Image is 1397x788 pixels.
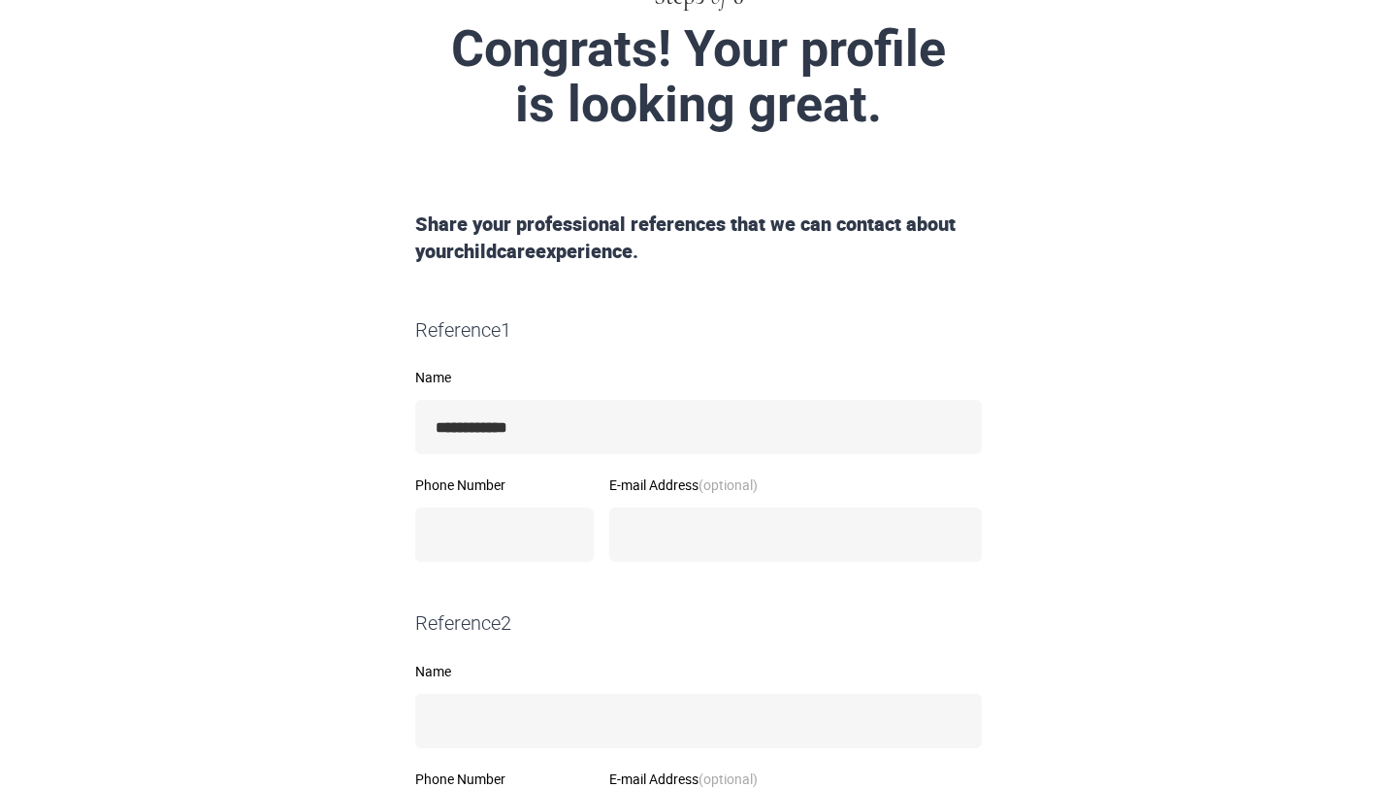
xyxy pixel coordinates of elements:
[241,21,1156,132] div: Congrats! Your profile is looking great.
[415,665,982,678] label: Name
[415,371,982,384] label: Name
[415,478,594,492] label: Phone Number
[698,770,758,788] strong: (optional)
[698,476,758,494] strong: (optional)
[609,770,758,788] span: E-mail Address
[407,211,990,266] div: Share your professional references that we can contact about your childcare experience.
[415,772,594,786] label: Phone Number
[407,316,990,345] div: Reference 1
[609,476,758,494] span: E-mail Address
[407,609,990,638] div: Reference 2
